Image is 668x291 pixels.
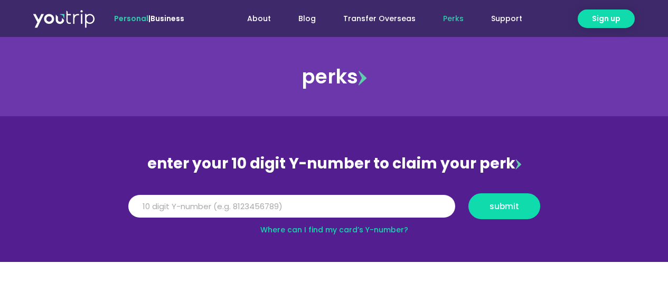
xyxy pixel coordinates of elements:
span: Personal [114,13,148,24]
a: Support [477,9,536,29]
span: Sign up [592,13,620,24]
a: Perks [429,9,477,29]
nav: Menu [213,9,536,29]
a: Sign up [578,10,635,28]
a: Business [150,13,184,24]
div: enter your 10 digit Y-number to claim your perk [123,150,545,177]
span: submit [490,202,519,210]
button: submit [468,193,540,219]
a: Transfer Overseas [330,9,429,29]
a: About [233,9,285,29]
input: 10 digit Y-number (e.g. 8123456789) [128,195,455,218]
form: Y Number [128,193,540,227]
a: Where can I find my card’s Y-number? [260,224,408,235]
span: | [114,13,184,24]
a: Blog [285,9,330,29]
